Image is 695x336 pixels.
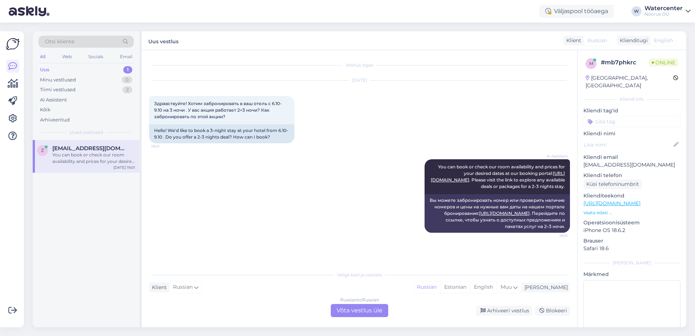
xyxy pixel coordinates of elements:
[583,192,680,200] p: Klienditeekond
[118,52,134,61] div: Email
[52,152,135,165] div: You can book or check our room availability and prices for your desired dates at our booking port...
[583,96,680,103] div: Kliendi info
[583,260,680,266] div: [PERSON_NAME]
[535,306,570,316] div: Blokeeri
[583,200,640,207] a: [URL][DOMAIN_NAME]
[122,86,132,93] div: 2
[501,284,512,290] span: Muu
[40,96,67,104] div: AI Assistent
[583,219,680,227] p: Operatsioonisüsteem
[541,233,568,239] span: 19:01
[149,77,570,84] div: [DATE]
[440,282,470,293] div: Estonian
[583,245,680,252] p: Safari 18.6
[413,282,440,293] div: Russian
[479,211,530,216] a: [URL][DOMAIN_NAME]
[563,37,581,44] div: Klient
[151,144,178,149] span: 19:01
[331,304,388,317] div: Võta vestlus üle
[589,61,593,66] span: m
[122,76,132,84] div: 0
[470,282,497,293] div: English
[45,38,74,45] span: Otsi kliente
[522,284,568,291] div: [PERSON_NAME]
[583,116,680,127] input: Lisa tag
[587,37,607,44] span: Russian
[52,145,128,152] span: Zenja.stsetinin@mail.ru
[644,5,683,11] div: Watercenter
[40,106,51,113] div: Kõik
[149,62,570,68] div: Vestlus algas
[583,209,680,216] p: Vaata edasi ...
[583,130,680,137] p: Kliendi nimi
[154,101,282,119] span: Здравствуйте! Хотим забронировать в ваш отель с 6.10-9.10 на 3 ночи . У вас акция работает 2=3 но...
[40,116,70,124] div: Arhiveeritud
[431,164,566,189] span: You can book or check our room availability and prices for your desired dates at our booking port...
[583,161,680,169] p: [EMAIL_ADDRESS][DOMAIN_NAME]
[539,5,614,18] div: Väljaspool tööaega
[583,237,680,245] p: Brauser
[87,52,105,61] div: Socials
[644,11,683,17] div: Noorus OÜ
[583,172,680,179] p: Kliendi telefon
[149,284,167,291] div: Klient
[69,129,103,136] span: Uued vestlused
[583,271,680,278] p: Märkmed
[39,52,47,61] div: All
[425,194,570,233] div: Вы можете забронировать номер или проверить наличие номеров и цены на нужные вам даты на нашем по...
[583,179,642,189] div: Küsi telefoninumbrit
[617,37,648,44] div: Klienditugi
[644,5,691,17] a: WatercenterNoorus OÜ
[6,37,20,51] img: Askly Logo
[113,165,135,170] div: [DATE] 19:01
[149,272,570,278] div: Valige keel ja vastake
[583,153,680,161] p: Kliendi email
[583,107,680,115] p: Kliendi tag'id
[631,6,642,16] div: W
[40,76,76,84] div: Minu vestlused
[649,59,678,67] span: Online
[123,66,132,73] div: 1
[41,148,44,153] span: Z
[40,66,49,73] div: Uus
[601,58,649,67] div: # mb7phkrc
[541,153,568,159] span: AI Assistent
[583,227,680,234] p: iPhone OS 18.6.2
[584,141,672,149] input: Lisa nimi
[340,297,379,303] div: Russian to Russian
[40,86,76,93] div: Tiimi vestlused
[173,283,193,291] span: Russian
[148,36,178,45] label: Uus vestlus
[654,37,673,44] span: English
[61,52,73,61] div: Web
[149,124,294,143] div: Hello! We'd like to book a 3-night stay at your hotel from 6.10-9.10 . Do you offer a 2-3 nights ...
[586,74,673,89] div: [GEOGRAPHIC_DATA], [GEOGRAPHIC_DATA]
[476,306,532,316] div: Arhiveeri vestlus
